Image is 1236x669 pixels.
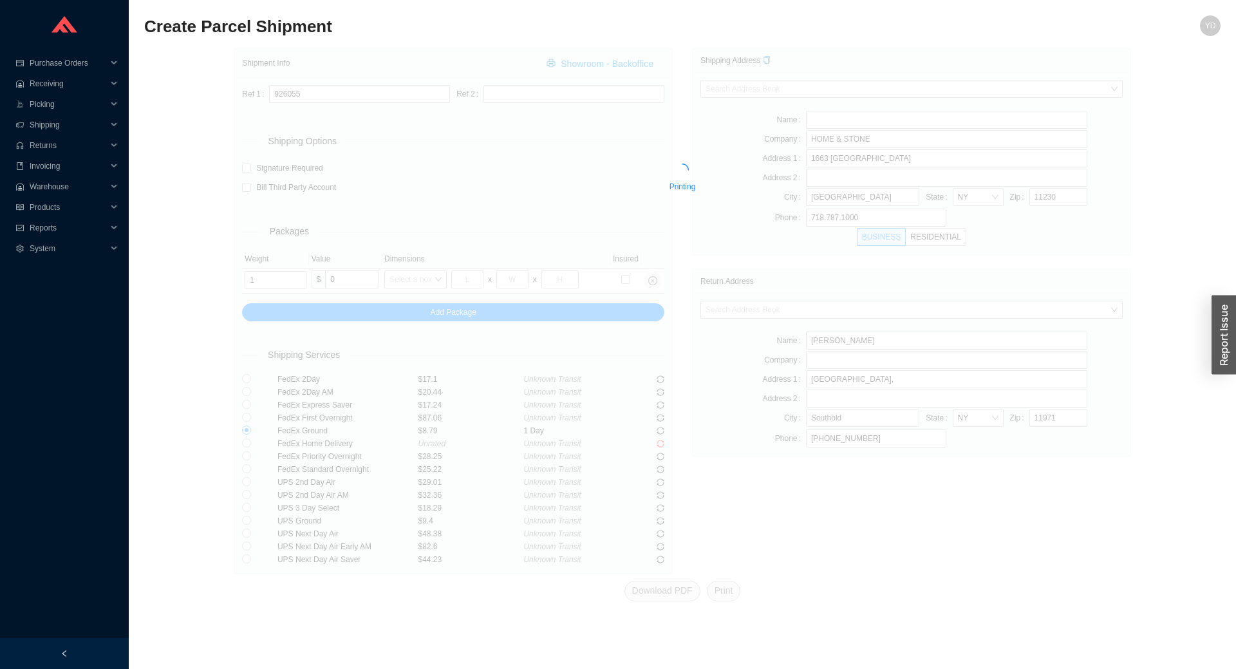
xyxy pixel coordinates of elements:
[30,94,107,115] span: Picking
[30,218,107,238] span: Reports
[15,224,24,232] span: fund
[234,176,1130,193] div: Printing
[15,245,24,252] span: setting
[30,197,107,218] span: Products
[30,115,107,135] span: Shipping
[15,142,24,149] span: customer-service
[30,176,107,197] span: Warehouse
[1205,15,1216,36] span: YD
[673,161,691,179] span: loading
[144,15,951,38] h2: Create Parcel Shipment
[30,73,107,94] span: Receiving
[15,59,24,67] span: credit-card
[30,135,107,156] span: Returns
[30,238,107,259] span: System
[15,162,24,170] span: book
[61,650,68,657] span: left
[15,203,24,211] span: read
[30,156,107,176] span: Invoicing
[30,53,107,73] span: Purchase Orders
